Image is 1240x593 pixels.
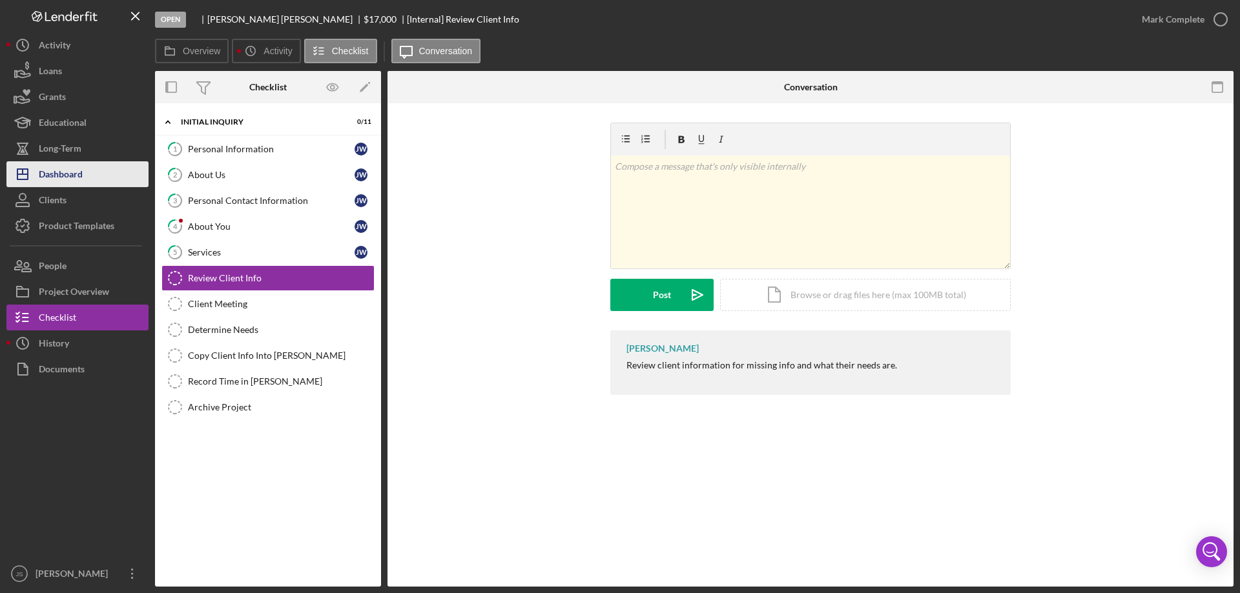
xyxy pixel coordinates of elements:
tspan: 2 [173,170,177,179]
tspan: 5 [173,248,177,256]
div: Project Overview [39,279,109,308]
div: Checklist [39,305,76,334]
button: Educational [6,110,149,136]
div: People [39,253,67,282]
a: Determine Needs [161,317,375,343]
button: Mark Complete [1129,6,1234,32]
button: Post [610,279,714,311]
button: Overview [155,39,229,63]
div: Open [155,12,186,28]
div: About You [188,221,355,232]
div: J W [355,246,367,259]
div: Long-Term [39,136,81,165]
button: Long-Term [6,136,149,161]
a: Review Client Info [161,265,375,291]
button: Checklist [304,39,377,63]
div: J W [355,194,367,207]
div: Dashboard [39,161,83,190]
a: 2About UsJW [161,162,375,188]
tspan: 4 [173,222,178,230]
button: Conversation [391,39,481,63]
a: Copy Client Info Into [PERSON_NAME] [161,343,375,368]
div: Open Intercom Messenger [1196,536,1227,567]
tspan: 1 [173,145,177,153]
div: Review Client Info [188,273,374,283]
text: JS [15,570,23,578]
div: Services [188,247,355,257]
button: People [6,253,149,279]
label: Checklist [332,46,369,56]
label: Overview [183,46,220,56]
a: Archive Project [161,394,375,420]
div: Mark Complete [1142,6,1204,32]
div: Record Time in [PERSON_NAME] [188,376,374,387]
tspan: 3 [173,196,177,205]
div: Client Meeting [188,299,374,309]
div: Documents [39,356,85,385]
div: Loans [39,58,62,87]
div: Determine Needs [188,325,374,335]
div: Post [653,279,671,311]
div: [PERSON_NAME] [32,561,116,590]
div: History [39,330,69,359]
button: History [6,330,149,356]
button: Dashboard [6,161,149,187]
div: J W [355,143,367,156]
button: Product Templates [6,213,149,239]
a: 1Personal InformationJW [161,136,375,162]
button: JS[PERSON_NAME] [6,561,149,587]
div: Initial Inquiry [181,118,339,126]
div: J W [355,168,367,181]
div: Review client information for missing info and what their needs are. [626,360,897,370]
div: Checklist [249,82,287,92]
button: Documents [6,356,149,382]
div: Clients [39,187,67,216]
button: Activity [6,32,149,58]
label: Activity [263,46,292,56]
div: Archive Project [188,402,374,412]
a: 4About YouJW [161,214,375,239]
button: Grants [6,84,149,110]
div: Conversation [784,82,838,92]
label: Conversation [419,46,473,56]
button: Project Overview [6,279,149,305]
div: Educational [39,110,87,139]
div: J W [355,220,367,233]
div: Personal Information [188,144,355,154]
a: 5ServicesJW [161,239,375,265]
a: Record Time in [PERSON_NAME] [161,368,375,394]
button: Checklist [6,305,149,330]
div: 0 / 11 [348,118,371,126]
a: Client Meeting [161,291,375,317]
div: About Us [188,170,355,180]
button: Activity [232,39,300,63]
div: Grants [39,84,66,113]
span: $17,000 [364,14,397,25]
div: Copy Client Info Into [PERSON_NAME] [188,350,374,361]
div: Product Templates [39,213,114,242]
button: Clients [6,187,149,213]
div: [Internal] Review Client Info [407,14,519,25]
div: [PERSON_NAME] [PERSON_NAME] [207,14,364,25]
a: 3Personal Contact InformationJW [161,188,375,214]
div: [PERSON_NAME] [626,343,699,354]
div: Activity [39,32,70,61]
button: Loans [6,58,149,84]
div: Personal Contact Information [188,196,355,206]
